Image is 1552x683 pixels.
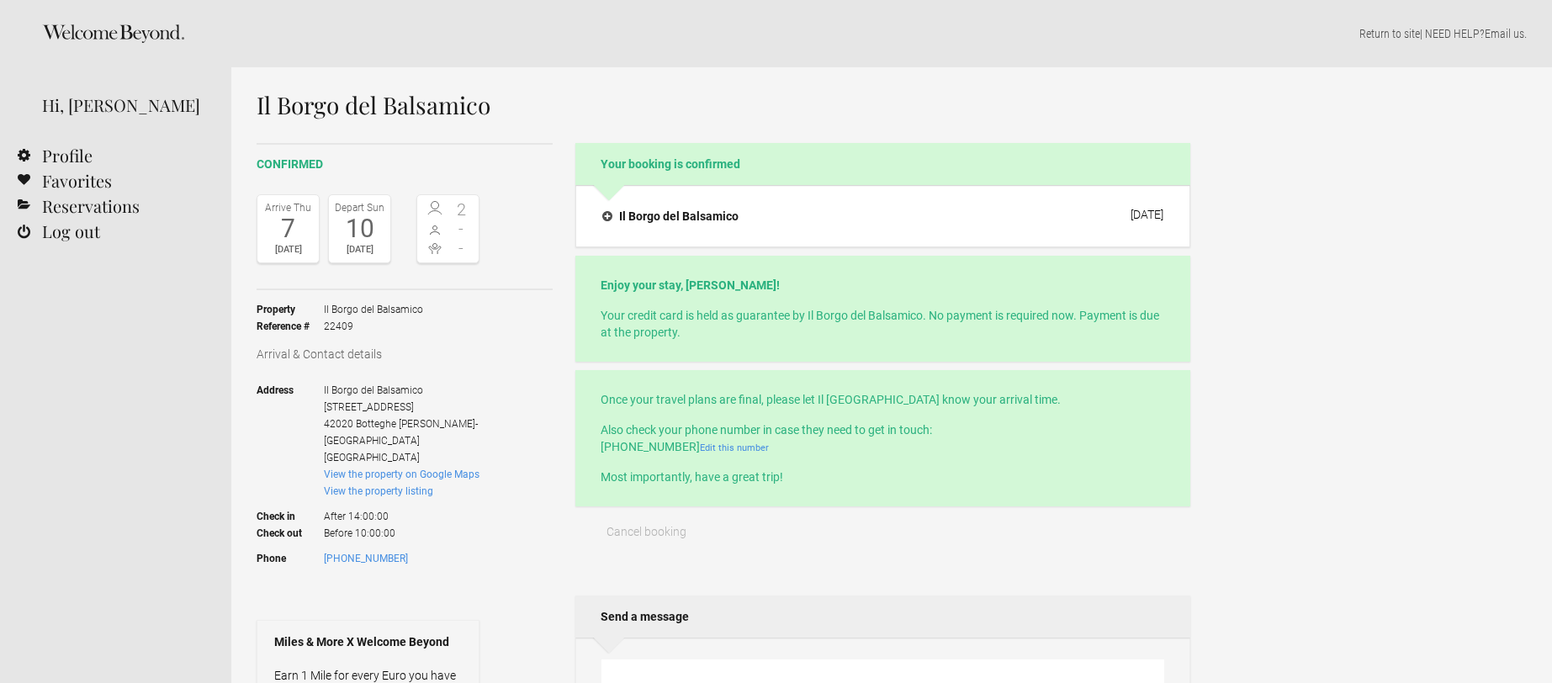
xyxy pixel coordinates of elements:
strong: Check out [257,525,324,542]
strong: Reference # [257,318,324,335]
div: Depart Sun [333,199,386,216]
p: | NEED HELP? . [257,25,1527,42]
p: Once your travel plans are final, please let Il [GEOGRAPHIC_DATA] know your arrival time. [601,391,1165,408]
a: View the property on Google Maps [324,469,479,480]
a: Return to site [1359,27,1420,40]
span: - [448,240,475,257]
a: View the property listing [324,485,433,497]
span: Botteghe [356,418,396,430]
div: [DATE] [262,241,315,258]
h2: Send a message [575,596,1190,638]
p: Your credit card is held as guarantee by Il Borgo del Balsamico. No payment is required now. Paym... [601,307,1165,341]
strong: Address [257,382,324,466]
p: Also check your phone number in case they need to get in touch: [PHONE_NUMBER] [601,421,1165,455]
span: 42020 [324,418,353,430]
span: 2 [448,201,475,218]
h1: Il Borgo del Balsamico [257,93,1190,118]
span: [GEOGRAPHIC_DATA] [324,452,420,463]
h4: Il Borgo del Balsamico [602,208,739,225]
p: Most importantly, have a great trip! [601,469,1165,485]
a: Email us [1485,27,1524,40]
h3: Arrival & Contact details [257,346,553,363]
strong: Miles & More X Welcome Beyond [274,633,462,650]
span: Before 10:00:00 [324,525,479,542]
h2: Your booking is confirmed [575,143,1190,185]
div: 10 [333,216,386,241]
strong: Enjoy your stay, [PERSON_NAME]! [601,278,780,292]
span: - [448,220,475,237]
span: Il Borgo del Balsamico [324,384,423,396]
div: [DATE] [333,241,386,258]
span: [PERSON_NAME]-[GEOGRAPHIC_DATA] [324,418,478,447]
div: [DATE] [1131,208,1163,221]
strong: Check in [257,500,324,525]
strong: Phone [257,550,324,567]
a: [PHONE_NUMBER] [324,553,408,564]
div: Arrive Thu [262,199,315,216]
strong: Property [257,301,324,318]
div: 7 [262,216,315,241]
a: Edit this number [700,442,769,453]
h2: confirmed [257,156,553,173]
span: Il Borgo del Balsamico [324,301,423,318]
button: Cancel booking [575,515,718,548]
div: Hi, [PERSON_NAME] [42,93,206,118]
span: Cancel booking [606,525,686,538]
span: 22409 [324,318,423,335]
button: Il Borgo del Balsamico [DATE] [589,199,1177,234]
span: After 14:00:00 [324,500,479,525]
span: [STREET_ADDRESS] [324,401,414,413]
